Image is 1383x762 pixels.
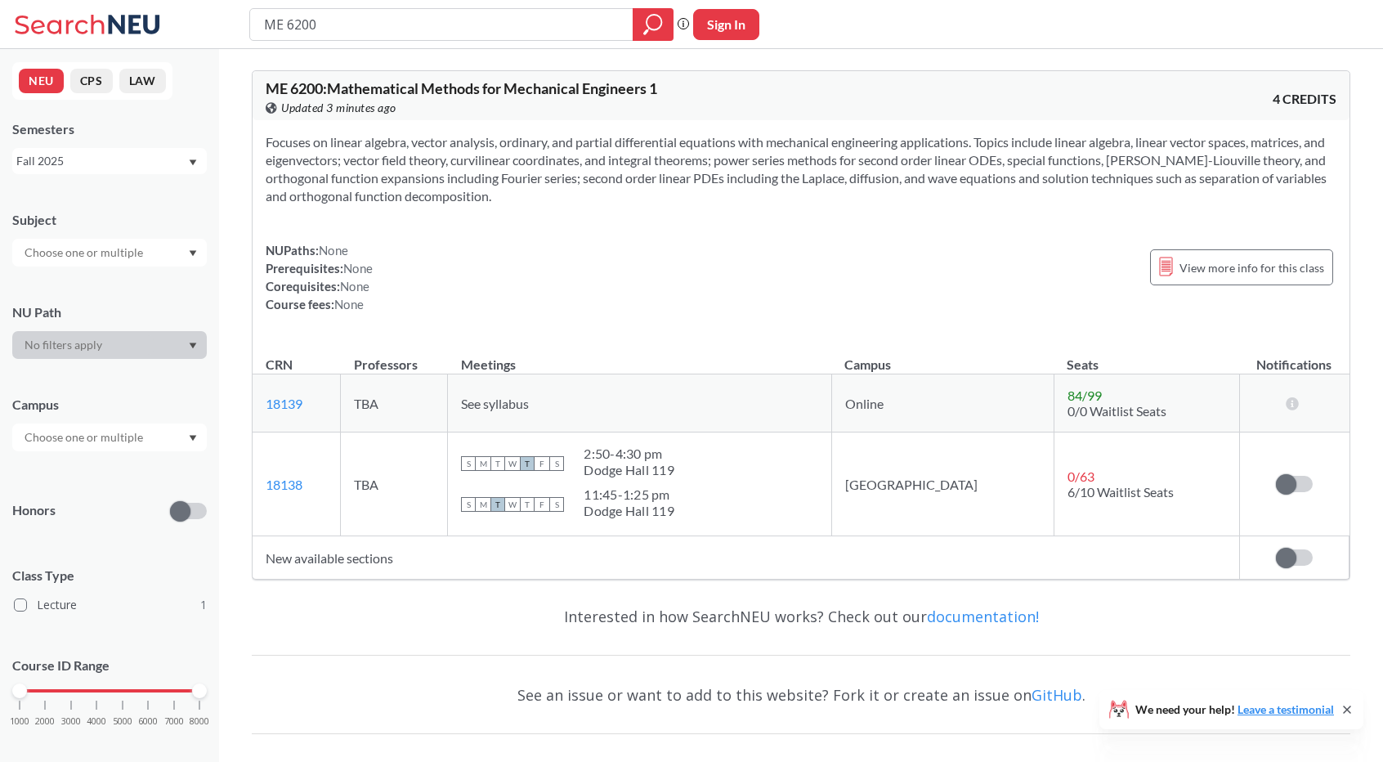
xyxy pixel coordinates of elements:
div: Fall 2025Dropdown arrow [12,148,207,174]
svg: magnifying glass [643,13,663,36]
span: 4 CREDITS [1273,90,1336,108]
div: Dropdown arrow [12,331,207,359]
span: None [343,261,373,276]
td: TBA [341,433,448,536]
div: magnifying glass [633,8,674,41]
a: documentation! [927,607,1039,626]
button: Sign In [693,9,759,40]
span: 6000 [138,717,158,726]
div: Campus [12,396,207,414]
span: ME 6200 : Mathematical Methods for Mechanical Engineers 1 [266,79,657,97]
span: W [505,497,520,512]
div: Fall 2025 [16,152,187,170]
span: 4000 [87,717,106,726]
td: Online [831,374,1054,433]
span: View more info for this class [1179,258,1324,278]
span: M [476,497,490,512]
span: 1 [200,596,207,614]
span: 84 / 99 [1067,388,1102,403]
span: M [476,456,490,471]
span: 2000 [35,717,55,726]
button: CPS [70,69,113,93]
div: Dropdown arrow [12,239,207,267]
span: See syllabus [461,396,529,411]
a: GitHub [1032,685,1082,705]
span: 0 / 63 [1067,468,1094,484]
div: 11:45 - 1:25 pm [584,486,674,503]
div: CRN [266,356,293,374]
span: None [319,243,348,258]
th: Campus [831,339,1054,374]
span: T [490,456,505,471]
span: 6/10 Waitlist Seats [1067,484,1174,500]
span: T [520,456,535,471]
div: Semesters [12,120,207,138]
div: NU Path [12,303,207,321]
a: Leave a testimonial [1238,702,1334,716]
span: 8000 [190,717,209,726]
th: Seats [1054,339,1239,374]
th: Notifications [1239,339,1349,374]
button: NEU [19,69,64,93]
input: Choose one or multiple [16,243,154,262]
svg: Dropdown arrow [189,435,197,442]
a: 18138 [266,477,302,492]
input: Class, professor, course number, "phrase" [262,11,621,38]
div: Dodge Hall 119 [584,462,674,478]
div: Dropdown arrow [12,424,207,451]
span: 7000 [164,717,184,726]
span: None [334,297,364,312]
span: 1000 [10,717,29,726]
th: Meetings [448,339,832,374]
div: Subject [12,211,207,229]
td: TBA [341,374,448,433]
span: S [549,497,564,512]
div: Interested in how SearchNEU works? Check out our [252,593,1350,640]
span: T [490,497,505,512]
span: T [520,497,535,512]
span: 3000 [61,717,81,726]
td: New available sections [253,536,1239,580]
div: See an issue or want to add to this website? Fork it or create an issue on . [252,671,1350,719]
span: None [340,279,369,294]
label: Lecture [14,594,207,616]
input: Choose one or multiple [16,428,154,447]
svg: Dropdown arrow [189,159,197,166]
div: 2:50 - 4:30 pm [584,446,674,462]
span: S [461,456,476,471]
span: Updated 3 minutes ago [281,99,396,117]
span: Class Type [12,567,207,585]
span: We need your help! [1135,704,1334,715]
section: Focuses on linear algebra, vector analysis, ordinary, and partial differential equations with mec... [266,133,1336,205]
th: Professors [341,339,448,374]
span: 5000 [113,717,132,726]
svg: Dropdown arrow [189,343,197,349]
span: S [461,497,476,512]
span: F [535,456,549,471]
svg: Dropdown arrow [189,250,197,257]
div: Dodge Hall 119 [584,503,674,519]
button: LAW [119,69,166,93]
p: Course ID Range [12,657,207,675]
span: S [549,456,564,471]
p: Honors [12,501,56,520]
div: NUPaths: Prerequisites: Corequisites: Course fees: [266,241,373,313]
a: 18139 [266,396,302,411]
span: 0/0 Waitlist Seats [1067,403,1166,419]
td: [GEOGRAPHIC_DATA] [831,433,1054,536]
span: F [535,497,549,512]
span: W [505,456,520,471]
